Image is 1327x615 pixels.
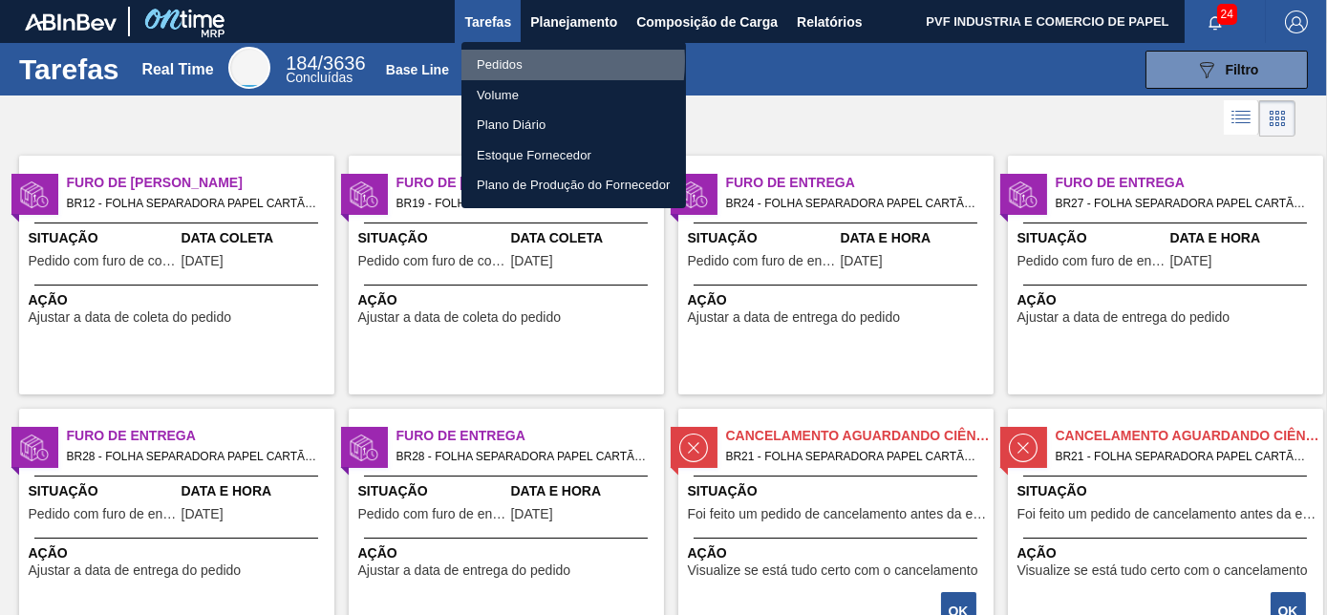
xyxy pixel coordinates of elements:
[461,140,686,171] a: Estoque Fornecedor
[461,50,686,80] a: Pedidos
[461,170,686,201] a: Plano de Produção do Fornecedor
[461,80,686,111] a: Volume
[461,110,686,140] a: Plano Diário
